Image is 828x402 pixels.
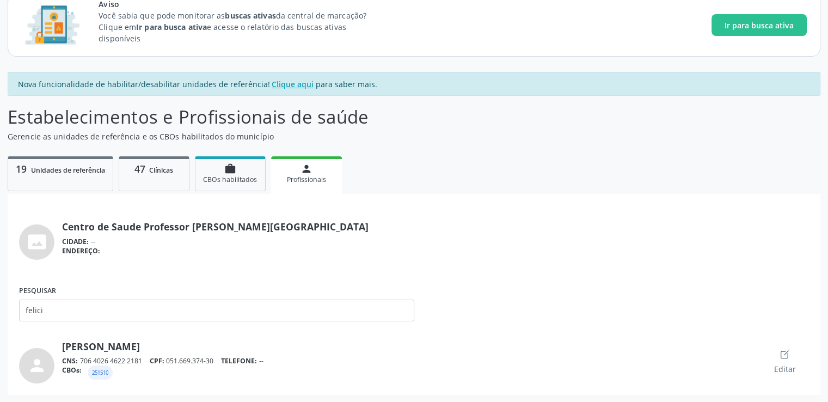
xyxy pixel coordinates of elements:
[221,356,257,366] span: TELEFONE:
[136,22,207,32] strong: Ir para busca ativa
[150,356,164,366] span: CPF:
[21,1,83,50] img: Imagem de CalloutCard
[8,72,820,96] div: Nova funcionalidade de habilitar/desabilitar unidades de referência! para saber mais.
[31,166,105,175] span: Unidades de referência
[725,20,794,31] span: Ir para busca ativa
[712,14,807,36] button: Ir para busca ativa
[62,356,78,366] span: CNS:
[270,78,316,90] a: Clique aqui
[92,369,108,376] small: 251510
[62,356,761,366] div: 706 4026 4622 2181 051.669.374-30 --
[224,163,236,175] i: work
[62,340,140,352] a: [PERSON_NAME]
[134,162,145,175] span: 47
[99,10,387,44] p: Você sabia que pode monitorar as da central de marcação? Clique em e acesse o relatório das busca...
[300,163,312,175] i: person
[203,175,257,184] span: CBOs habilitados
[62,246,100,255] span: ENDEREÇO:
[8,131,576,142] p: Gerencie as unidades de referência e os CBOs habilitados do município
[287,175,326,184] span: Profissionais
[62,237,89,246] span: CIDADE:
[62,237,369,246] div: --
[272,79,314,89] u: Clique aqui
[62,221,369,233] a: Centro de Saude Professor [PERSON_NAME][GEOGRAPHIC_DATA]
[149,166,173,175] span: Clínicas
[780,349,790,360] ion-icon: create outline
[16,162,27,175] span: 19
[225,10,275,21] strong: buscas ativas
[62,366,82,383] span: CBOs:
[88,366,113,380] div: Psicólogo clínico
[27,232,47,252] i: photo_size_select_actual
[774,363,796,375] span: Editar
[19,283,414,300] label: Pesquisar
[8,103,576,131] p: Estabelecimentos e Profissionais de saúde
[19,300,414,321] input: Nome, CNS, CPF ou CBO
